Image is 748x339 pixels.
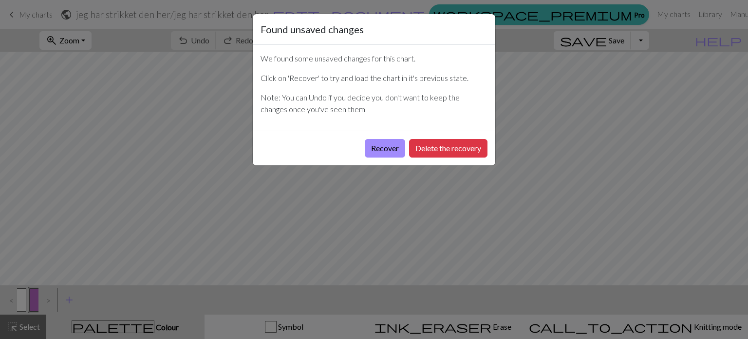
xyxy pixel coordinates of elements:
p: We found some unsaved changes for this chart. [261,53,487,64]
h5: Found unsaved changes [261,22,364,37]
p: Click on 'Recover' to try and load the chart in it's previous state. [261,72,487,84]
button: Recover [365,139,405,158]
p: Note: You can Undo if you decide you don't want to keep the changes once you've seen them [261,92,487,115]
button: Delete the recovery [409,139,487,158]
